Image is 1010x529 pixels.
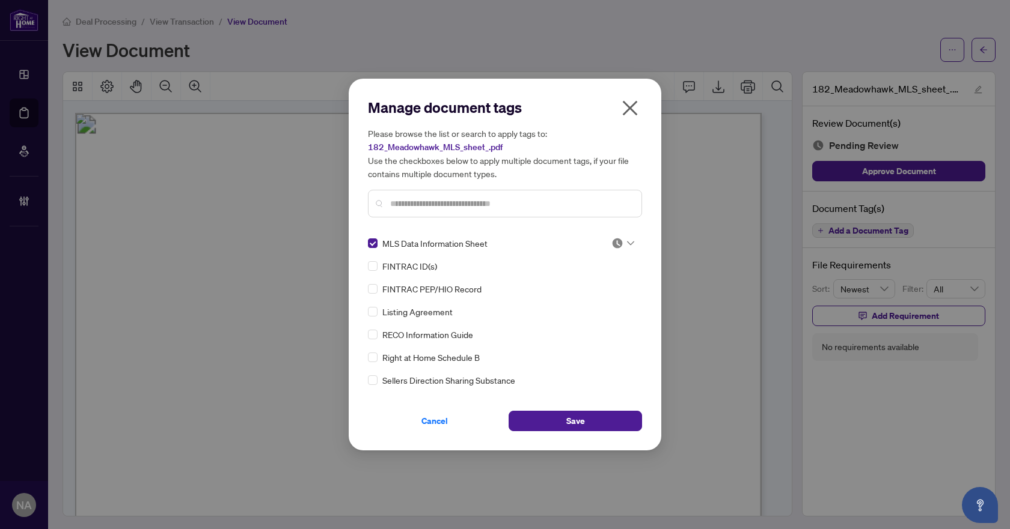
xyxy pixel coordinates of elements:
[382,351,480,364] span: Right at Home Schedule B
[382,237,488,250] span: MLS Data Information Sheet
[566,411,585,431] span: Save
[382,259,437,273] span: FINTRAC ID(s)
[368,411,501,431] button: Cancel
[509,411,642,431] button: Save
[382,305,453,318] span: Listing Agreement
[382,373,515,387] span: Sellers Direction Sharing Substance
[368,98,642,117] h2: Manage document tags
[368,127,642,180] h5: Please browse the list or search to apply tags to: Use the checkboxes below to apply multiple doc...
[382,282,482,295] span: FINTRAC PEP/HIO Record
[962,487,998,523] button: Open asap
[368,142,503,153] span: 182_Meadowhawk_MLS_sheet_.pdf
[421,411,448,431] span: Cancel
[382,328,473,341] span: RECO Information Guide
[611,237,623,249] img: status
[611,237,634,249] span: Pending Review
[620,98,640,118] span: close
